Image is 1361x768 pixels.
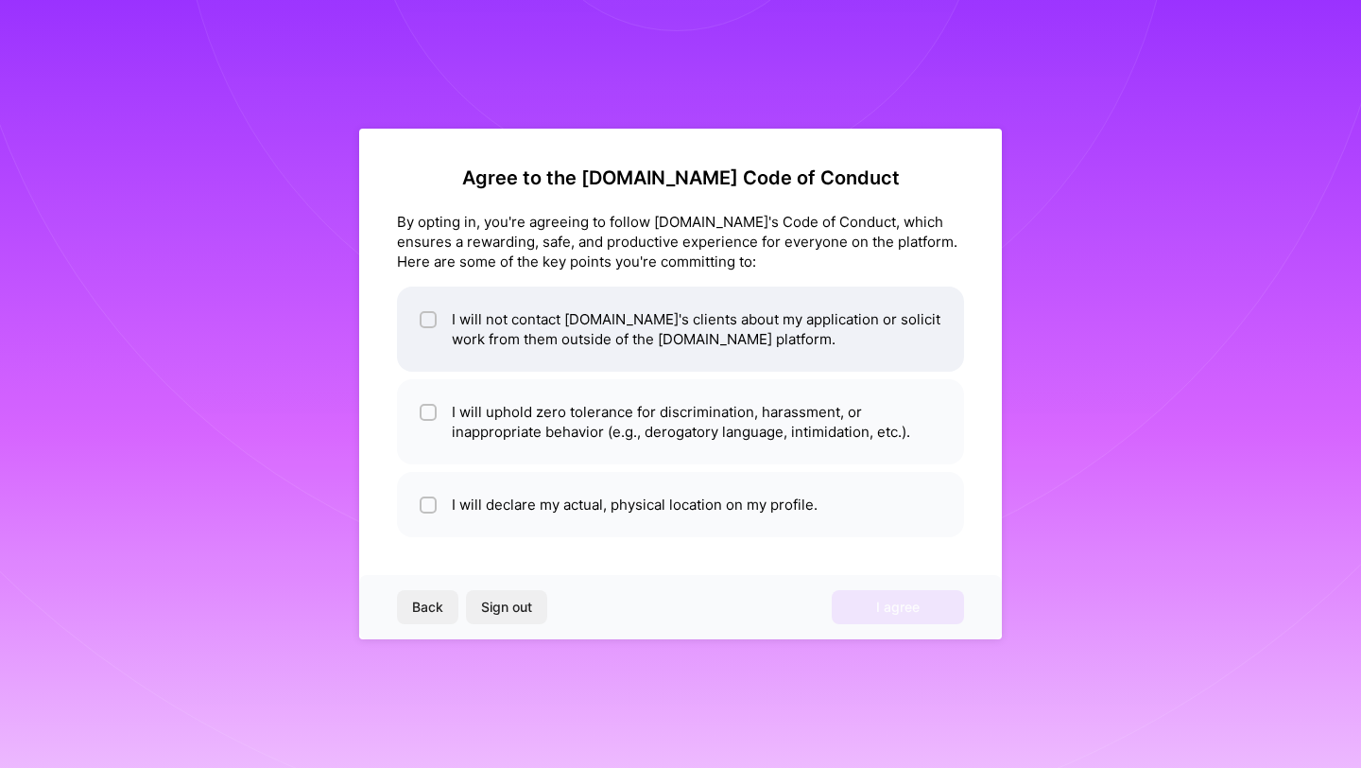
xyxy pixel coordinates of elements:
li: I will not contact [DOMAIN_NAME]'s clients about my application or solicit work from them outside... [397,287,964,372]
button: Back [397,590,458,624]
h2: Agree to the [DOMAIN_NAME] Code of Conduct [397,166,964,189]
button: Sign out [466,590,547,624]
li: I will declare my actual, physical location on my profile. [397,472,964,537]
span: Back [412,598,443,617]
div: By opting in, you're agreeing to follow [DOMAIN_NAME]'s Code of Conduct, which ensures a rewardin... [397,212,964,271]
li: I will uphold zero tolerance for discrimination, harassment, or inappropriate behavior (e.g., der... [397,379,964,464]
span: Sign out [481,598,532,617]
